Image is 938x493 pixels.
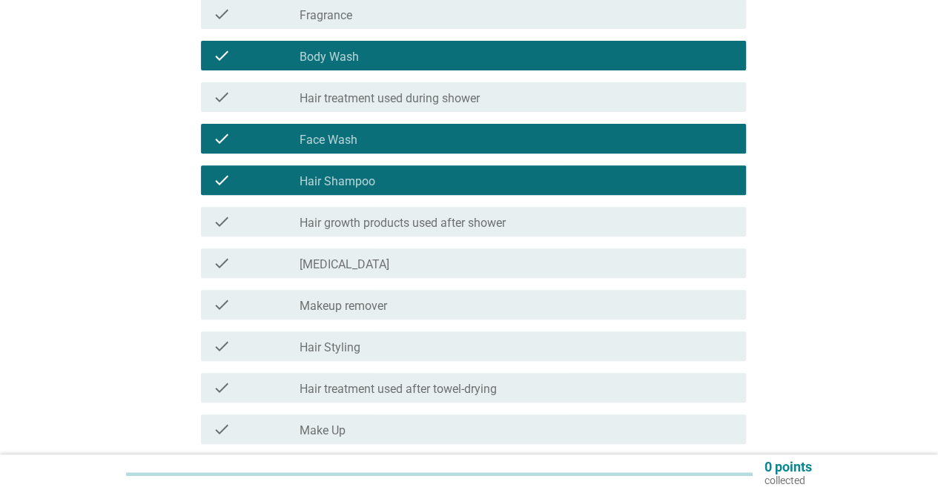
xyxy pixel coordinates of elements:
label: Make Up [300,423,346,438]
label: Hair Styling [300,340,360,355]
i: check [213,5,231,23]
i: check [213,420,231,438]
label: Hair Shampoo [300,174,375,189]
label: Hair treatment used during shower [300,91,480,106]
label: Fragrance [300,8,352,23]
label: Body Wash [300,50,359,64]
p: 0 points [764,460,812,474]
i: check [213,130,231,148]
i: check [213,379,231,397]
label: Hair growth products used after shower [300,216,506,231]
label: [MEDICAL_DATA] [300,257,389,272]
i: check [213,47,231,64]
i: check [213,171,231,189]
i: check [213,254,231,272]
i: check [213,296,231,314]
label: Makeup remover [300,299,387,314]
label: Face Wash [300,133,357,148]
i: check [213,88,231,106]
p: collected [764,474,812,487]
i: check [213,213,231,231]
i: check [213,337,231,355]
label: Hair treatment used after towel-drying [300,382,497,397]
